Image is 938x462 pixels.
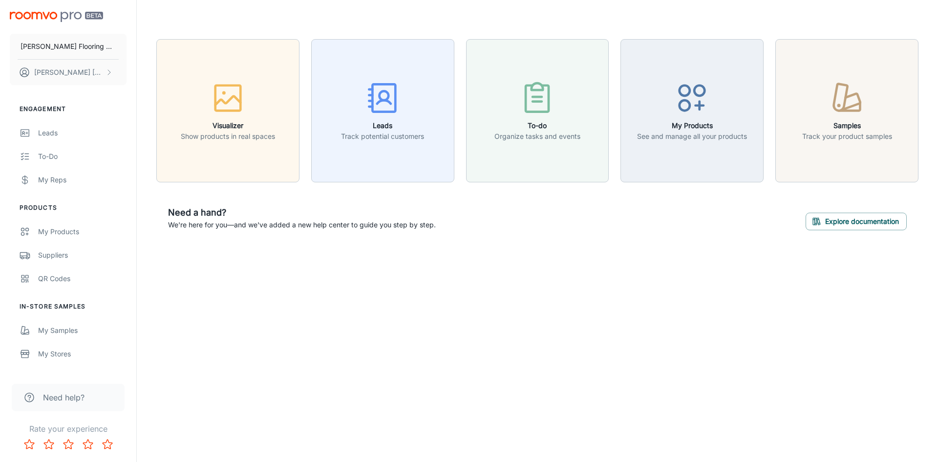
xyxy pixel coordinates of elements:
[38,128,127,138] div: Leads
[10,12,103,22] img: Roomvo PRO Beta
[341,120,424,131] h6: Leads
[34,67,103,78] p: [PERSON_NAME] [PERSON_NAME]
[38,175,127,185] div: My Reps
[802,120,892,131] h6: Samples
[466,39,609,182] button: To-doOrganize tasks and events
[168,220,436,230] p: We're here for you—and we've added a new help center to guide you step by step.
[21,41,116,52] p: [PERSON_NAME] Flooring Center
[311,105,454,115] a: LeadsTrack potential customers
[181,131,275,142] p: Show products in real spaces
[637,131,747,142] p: See and manage all your products
[38,250,127,261] div: Suppliers
[494,131,580,142] p: Organize tasks and events
[156,39,299,182] button: VisualizerShow products in real spaces
[806,216,907,225] a: Explore documentation
[311,39,454,182] button: LeadsTrack potential customers
[620,105,764,115] a: My ProductsSee and manage all your products
[494,120,580,131] h6: To-do
[38,226,127,237] div: My Products
[10,60,127,85] button: [PERSON_NAME] [PERSON_NAME]
[775,39,918,182] button: SamplesTrack your product samples
[620,39,764,182] button: My ProductsSee and manage all your products
[10,34,127,59] button: [PERSON_NAME] Flooring Center
[806,213,907,230] button: Explore documentation
[181,120,275,131] h6: Visualizer
[38,273,127,284] div: QR Codes
[802,131,892,142] p: Track your product samples
[168,206,436,220] h6: Need a hand?
[341,131,424,142] p: Track potential customers
[38,151,127,162] div: To-do
[637,120,747,131] h6: My Products
[466,105,609,115] a: To-doOrganize tasks and events
[775,105,918,115] a: SamplesTrack your product samples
